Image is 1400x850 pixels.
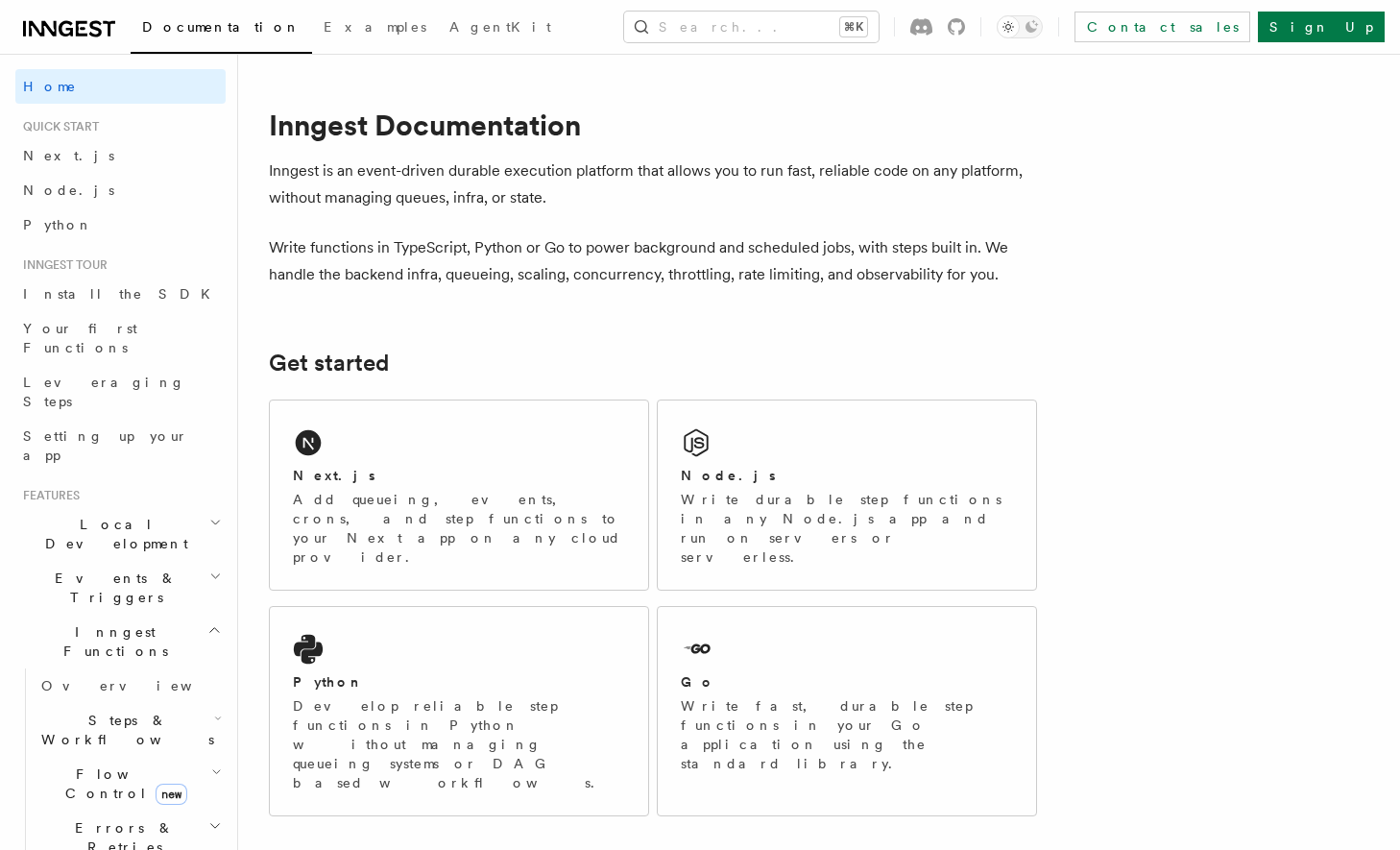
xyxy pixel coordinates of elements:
[34,703,226,757] button: Steps & Workflows
[15,569,209,607] span: Events & Triggers
[34,765,211,803] span: Flow Control
[657,606,1037,816] a: GoWrite fast, durable step functions in your Go application using the standard library.
[293,696,625,792] p: Develop reliable step functions in Python without managing queueing systems or DAG based workflows.
[293,466,375,485] h2: Next.js
[23,375,185,409] span: Leveraging Steps
[15,419,226,473] a: Setting up your app
[23,77,77,96] span: Home
[681,672,715,692] h2: Go
[15,207,226,242] a: Python
[269,350,389,376] a: Get started
[142,19,301,35] span: Documentation
[34,711,214,749] span: Steps & Workflows
[23,217,93,232] span: Python
[269,234,1037,288] p: Write functions in TypeScript, Python or Go to power background and scheduled jobs, with steps bu...
[15,507,226,561] button: Local Development
[15,561,226,615] button: Events & Triggers
[681,696,1013,773] p: Write fast, durable step functions in your Go application using the standard library.
[681,466,776,485] h2: Node.js
[312,6,438,52] a: Examples
[269,400,649,591] a: Next.jsAdd queueing, events, crons, and step functions to your Next app on any cloud provider.
[15,622,207,661] span: Inngest Functions
[23,182,114,198] span: Node.js
[624,12,879,42] button: Search...⌘K
[15,138,226,173] a: Next.js
[34,757,226,811] button: Flow Controlnew
[15,119,99,134] span: Quick start
[41,678,239,693] span: Overview
[15,615,226,668] button: Inngest Functions
[293,490,625,567] p: Add queueing, events, crons, and step functions to your Next app on any cloud provider.
[15,257,108,273] span: Inngest tour
[23,286,222,302] span: Install the SDK
[681,490,1013,567] p: Write durable step functions in any Node.js app and run on servers or serverless.
[156,784,187,805] span: new
[657,400,1037,591] a: Node.jsWrite durable step functions in any Node.js app and run on servers or serverless.
[269,606,649,816] a: PythonDevelop reliable step functions in Python without managing queueing systems or DAG based wo...
[131,6,312,54] a: Documentation
[1258,12,1385,42] a: Sign Up
[15,277,226,311] a: Install the SDK
[23,321,137,355] span: Your first Functions
[449,19,551,35] span: AgentKit
[324,19,426,35] span: Examples
[269,108,1037,142] h1: Inngest Documentation
[15,488,80,503] span: Features
[1074,12,1250,42] a: Contact sales
[15,515,209,553] span: Local Development
[293,672,364,692] h2: Python
[15,69,226,104] a: Home
[23,148,114,163] span: Next.js
[997,15,1043,38] button: Toggle dark mode
[15,173,226,207] a: Node.js
[438,6,563,52] a: AgentKit
[840,17,867,36] kbd: ⌘K
[269,158,1037,211] p: Inngest is an event-driven durable execution platform that allows you to run fast, reliable code ...
[34,668,226,703] a: Overview
[15,311,226,365] a: Your first Functions
[15,365,226,419] a: Leveraging Steps
[23,428,188,463] span: Setting up your app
